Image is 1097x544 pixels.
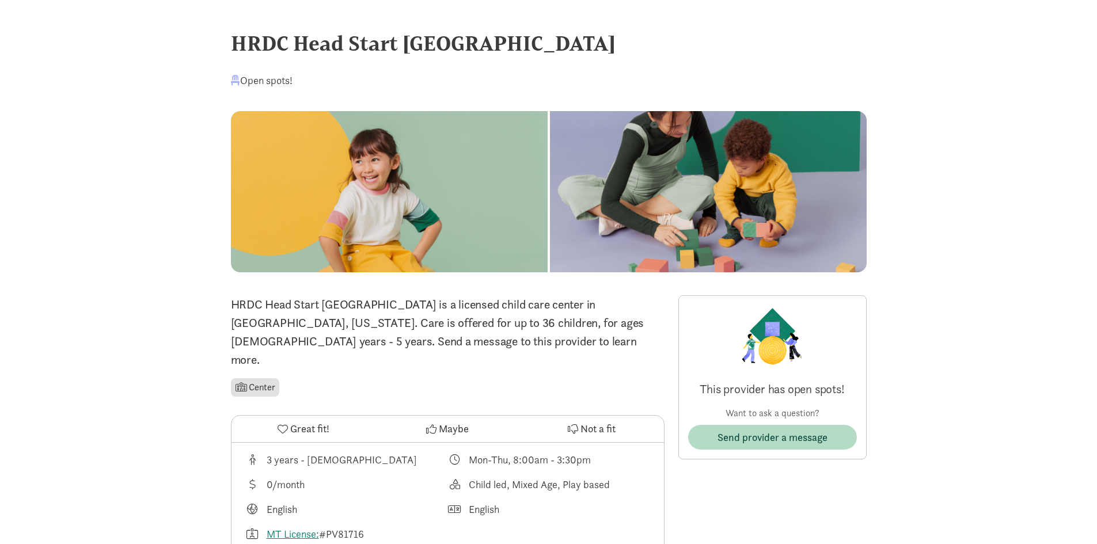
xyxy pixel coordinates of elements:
[267,452,417,467] div: 3 years - [DEMOGRAPHIC_DATA]
[447,452,650,467] div: Class schedule
[469,501,499,517] div: English
[739,305,806,367] img: Provider logo
[231,73,293,88] div: Open spots!
[688,425,857,450] button: Send provider a message
[231,28,867,59] div: HRDC Head Start [GEOGRAPHIC_DATA]
[231,378,280,397] li: Center
[267,501,297,517] div: English
[267,477,305,492] div: 0/month
[718,429,828,445] span: Send provider a message
[439,421,469,436] span: Maybe
[580,421,616,436] span: Not a fit
[519,416,663,442] button: Not a fit
[469,452,591,467] div: Mon-Thu, 8:00am - 3:30pm
[375,416,519,442] button: Maybe
[231,416,375,442] button: Great fit!
[245,452,448,467] div: Age range for children that this provider cares for
[245,501,448,517] div: Languages taught
[245,477,448,492] div: Average tuition for this program
[469,477,610,492] div: Child led, Mixed Age, Play based
[290,421,329,436] span: Great fit!
[688,381,857,397] p: This provider has open spots!
[688,406,857,420] p: Want to ask a question?
[447,477,650,492] div: This provider's education philosophy
[267,527,319,541] a: MT License:
[231,295,665,369] p: HRDC Head Start [GEOGRAPHIC_DATA] is a licensed child care center in [GEOGRAPHIC_DATA], [US_STATE...
[447,501,650,517] div: Languages spoken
